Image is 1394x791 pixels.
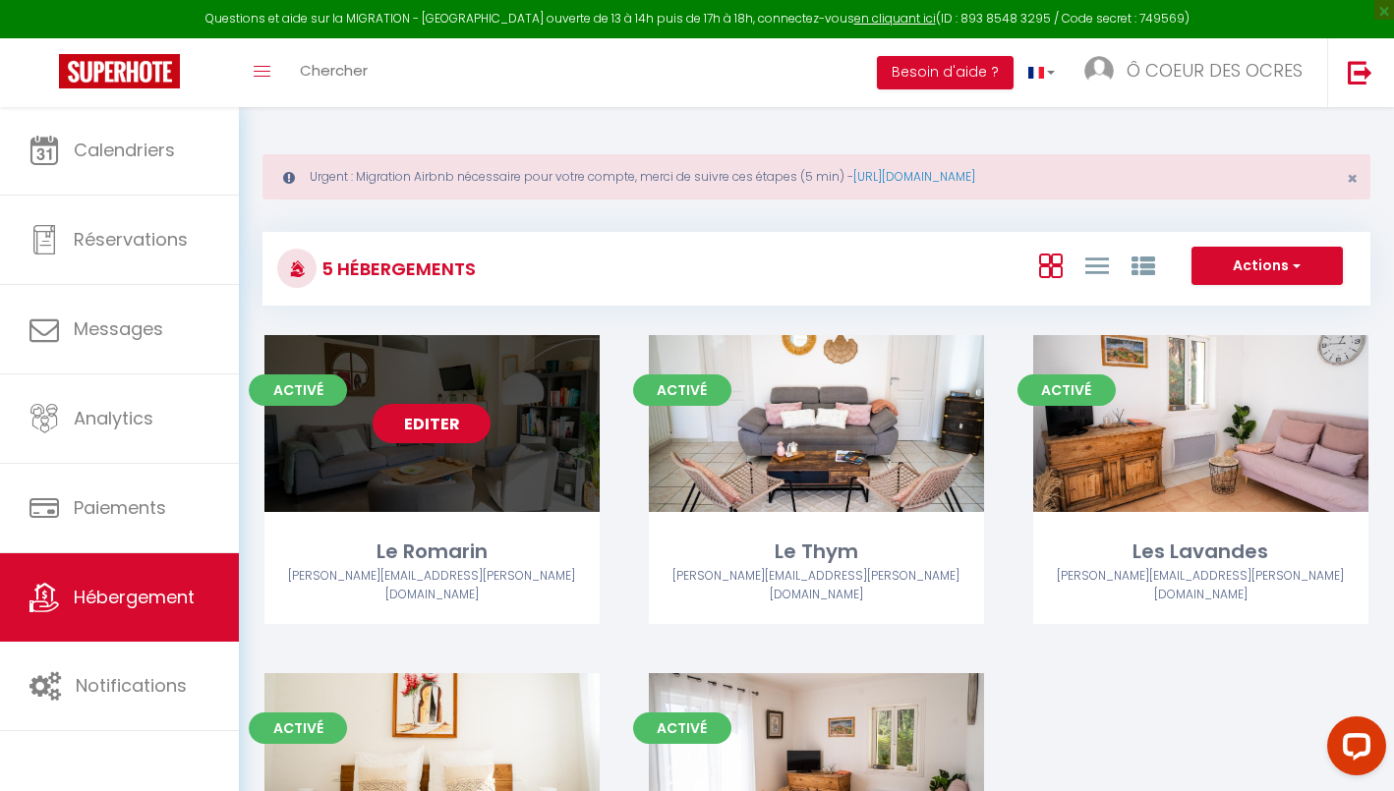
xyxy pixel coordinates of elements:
a: Vue par Groupe [1132,249,1155,281]
a: ... Ô COEUR DES OCRES [1070,38,1327,107]
img: ... [1084,56,1114,85]
span: Messages [74,316,163,341]
div: Airbnb [264,567,600,604]
img: logout [1348,60,1372,85]
iframe: LiveChat chat widget [1311,708,1394,791]
a: Editer [373,742,491,781]
span: Paiements [74,495,166,520]
button: Close [1347,170,1358,188]
a: Chercher [285,38,382,107]
span: Activé [249,374,347,406]
span: Notifications [76,673,187,698]
a: Vue en Liste [1085,249,1109,281]
a: Editer [757,404,875,443]
span: Réservations [74,227,188,252]
div: Le Romarin [264,537,600,567]
span: Hébergement [74,585,195,609]
a: Editer [1141,404,1259,443]
button: Besoin d'aide ? [877,56,1014,89]
span: Activé [633,374,731,406]
div: Urgent : Migration Airbnb nécessaire pour votre compte, merci de suivre ces étapes (5 min) - [262,154,1370,199]
a: Editer [373,404,491,443]
a: [URL][DOMAIN_NAME] [853,168,975,185]
span: Chercher [300,60,368,81]
span: Activé [633,712,731,744]
h3: 5 Hébergements [317,247,476,291]
div: Airbnb [1033,567,1368,604]
a: Editer [757,742,875,781]
div: Les Lavandes [1033,537,1368,567]
span: Activé [249,712,347,744]
div: Airbnb [649,567,984,604]
button: Actions [1191,247,1343,286]
span: Calendriers [74,138,175,162]
span: Analytics [74,406,153,430]
span: Ô COEUR DES OCRES [1127,58,1303,83]
div: Le Thym [649,537,984,567]
a: en cliquant ici [854,10,936,27]
a: Vue en Box [1039,249,1063,281]
span: Activé [1017,374,1116,406]
span: × [1347,166,1358,191]
img: Super Booking [59,54,180,88]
